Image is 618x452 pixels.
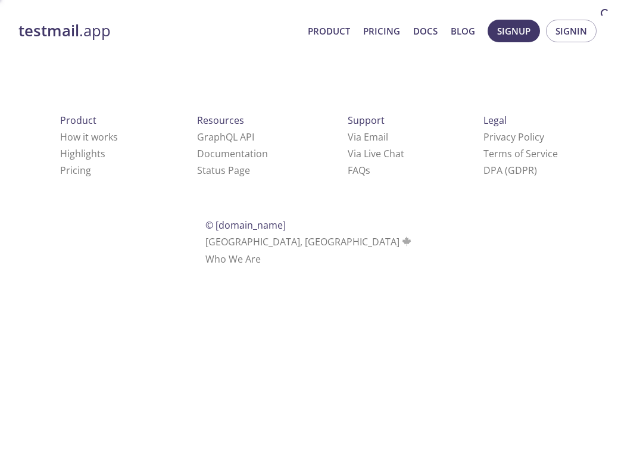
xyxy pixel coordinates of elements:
[483,164,537,177] a: DPA (GDPR)
[197,114,244,127] span: Resources
[546,20,597,42] button: Signin
[363,23,400,39] a: Pricing
[413,23,438,39] a: Docs
[18,20,79,41] strong: testmail
[205,253,261,266] a: Who We Are
[348,114,385,127] span: Support
[205,219,286,232] span: © [DOMAIN_NAME]
[348,130,388,144] a: Via Email
[451,23,475,39] a: Blog
[366,164,370,177] span: s
[60,130,118,144] a: How it works
[497,23,530,39] span: Signup
[205,235,413,248] span: [GEOGRAPHIC_DATA], [GEOGRAPHIC_DATA]
[483,147,558,160] a: Terms of Service
[60,164,91,177] a: Pricing
[555,23,587,39] span: Signin
[308,23,350,39] a: Product
[348,164,370,177] a: FAQ
[197,164,250,177] a: Status Page
[18,21,298,41] a: testmail.app
[197,130,254,144] a: GraphQL API
[488,20,540,42] button: Signup
[60,147,105,160] a: Highlights
[348,147,404,160] a: Via Live Chat
[483,114,507,127] span: Legal
[197,147,268,160] a: Documentation
[60,114,96,127] span: Product
[483,130,544,144] a: Privacy Policy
